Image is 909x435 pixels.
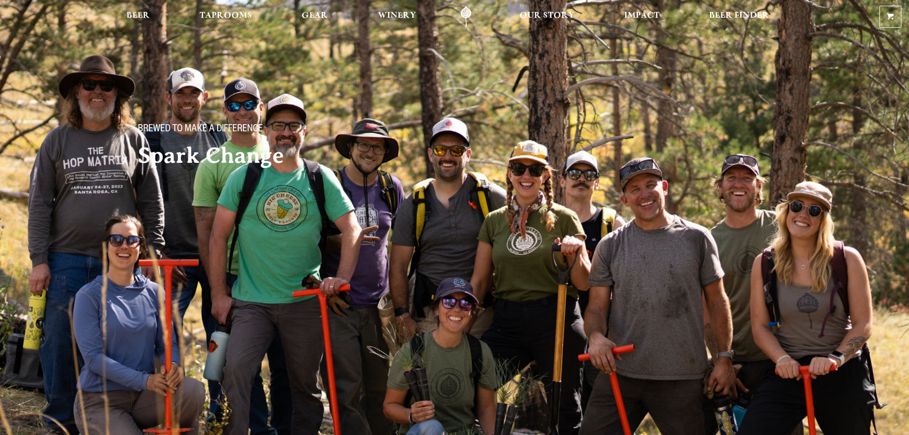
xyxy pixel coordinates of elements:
h2: Spark Change [138,144,436,168]
a: Winery [372,6,422,28]
span: Gear [302,12,328,20]
a: Odell Home [448,6,484,28]
a: Beer [120,6,156,28]
a: Gear [295,6,334,28]
span: Our Story [520,12,575,20]
a: Impact [618,6,666,28]
span: Impact [624,12,659,20]
a: Taprooms [193,6,258,28]
a: Beer Finder [703,6,775,28]
a: Our Story [513,6,581,28]
span: Winery [378,12,416,20]
span: Taprooms [199,12,252,20]
span: Beer Finder [709,12,769,20]
span: Brewed to make a difference [138,124,263,136]
span: Beer [126,12,150,20]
